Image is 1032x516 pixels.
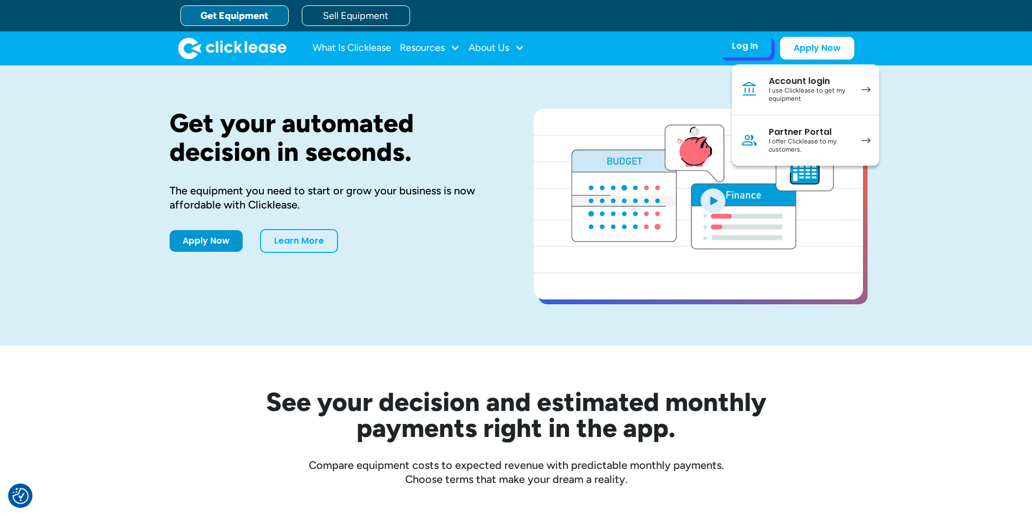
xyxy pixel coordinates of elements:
img: Blue play button logo on a light blue circular background [698,185,728,215]
a: Sell Equipment [302,5,410,26]
img: Person icon [741,132,758,149]
h1: Get your automated decision in seconds. [170,109,499,166]
div: Log In [732,41,758,51]
a: Apply Now [170,230,243,252]
div: About Us [469,37,524,59]
a: home [178,37,287,59]
div: Partner Portal [769,127,851,138]
img: Revisit consent button [12,488,29,504]
div: I offer Clicklease to my customers. [769,138,851,154]
img: arrow [861,138,871,143]
a: Partner PortalI offer Clicklease to my customers. [732,115,879,166]
h2: See your decision and estimated monthly payments right in the app. [213,389,820,441]
div: Compare equipment costs to expected revenue with predictable monthly payments. Choose terms that ... [170,458,863,486]
a: open lightbox [534,109,863,299]
div: I use Clicklease to get my equipment [769,87,851,103]
a: Get Equipment [180,5,289,26]
nav: Log In [732,64,879,166]
div: Resources [400,37,460,59]
div: Account login [769,76,851,87]
div: The equipment you need to start or grow your business is now affordable with Clicklease. [170,184,499,212]
img: Bank icon [741,81,758,98]
a: What Is Clicklease [313,37,391,59]
a: Learn More [260,229,338,253]
a: Account loginI use Clicklease to get my equipment [732,64,879,115]
a: Apply Now [780,37,854,60]
img: Clicklease logo [178,37,287,59]
button: Consent Preferences [12,488,29,504]
img: arrow [861,87,871,93]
